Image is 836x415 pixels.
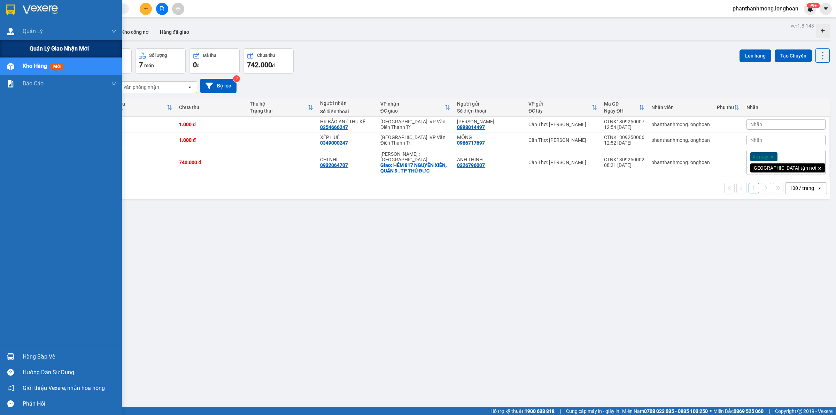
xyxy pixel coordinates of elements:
[651,105,710,110] div: Nhân viên
[807,6,813,12] img: icon-new-feature
[560,407,561,415] span: |
[7,369,14,376] span: question-circle
[160,6,164,11] span: file-add
[320,124,348,130] div: 0354666247
[528,108,591,114] div: ĐC lấy
[604,101,639,107] div: Mã GD
[233,75,240,82] sup: 2
[528,160,597,165] div: Cần Thơ: [PERSON_NAME]
[257,53,275,58] div: Chưa thu
[525,98,600,117] th: Toggle SortBy
[23,79,44,88] span: Báo cáo
[651,137,710,143] div: phanthanhmong.longhoan
[23,399,117,409] div: Phản hồi
[246,98,317,117] th: Toggle SortBy
[752,165,816,171] span: [GEOGRAPHIC_DATA] tận nơi
[717,105,734,110] div: Phụ thu
[713,407,764,415] span: Miền Bắc
[750,122,762,127] span: Nhãn
[791,22,814,30] div: ver 1.8.143
[457,157,521,162] div: ANH THỊNH
[769,407,770,415] span: |
[110,101,167,107] div: Đã thu
[197,63,200,68] span: đ
[187,84,193,90] svg: open
[457,119,521,124] div: Phan Thanh Mộng
[710,410,712,413] span: ⚪️
[320,140,348,146] div: 0349000247
[566,407,620,415] span: Cung cấp máy in - giấy in:
[604,108,639,114] div: Ngày ĐH
[749,183,759,193] button: 1
[179,105,242,110] div: Chưa thu
[23,27,43,36] span: Quản Lý
[6,5,15,15] img: logo-vxr
[750,137,762,143] span: Nhãn
[250,101,308,107] div: Thu hộ
[365,119,370,124] span: ...
[320,162,348,168] div: 0932064707
[528,137,597,143] div: Cần Thơ: [PERSON_NAME]
[457,140,485,146] div: 0966717697
[23,367,117,378] div: Hướng dẫn sử dụng
[622,407,708,415] span: Miền Nam
[528,101,591,107] div: VP gửi
[740,49,771,62] button: Lên hàng
[320,109,373,114] div: Số điện thoại
[203,53,216,58] div: Đã thu
[149,53,167,58] div: Số lượng
[176,6,180,11] span: aim
[272,63,275,68] span: đ
[111,84,159,91] div: Chọn văn phòng nhận
[604,140,644,146] div: 12:52 [DATE]
[380,108,444,114] div: ĐC giao
[7,353,14,360] img: warehouse-icon
[320,135,373,140] div: XẾP HUẾ
[193,61,197,69] span: 0
[457,108,521,114] div: Số điện thoại
[644,408,708,414] strong: 0708 023 035 - 0935 103 250
[727,4,804,13] span: phanthanhmong.longhoan
[734,408,764,414] strong: 0369 525 060
[490,407,555,415] span: Hỗ trợ kỹ thuật:
[7,385,14,391] span: notification
[457,162,485,168] div: 0326796007
[107,98,176,117] th: Toggle SortBy
[377,98,454,117] th: Toggle SortBy
[154,24,195,40] button: Hàng đã giao
[179,160,242,165] div: 740.000 đ
[457,135,521,140] div: MỘNG
[651,160,710,165] div: phanthanhmong.longhoan
[816,24,830,38] div: Tạo kho hàng mới
[179,122,242,127] div: 1.000 đ
[23,384,105,392] span: Giới thiệu Vexere, nhận hoa hồng
[144,6,148,11] span: plus
[51,63,63,70] span: mới
[7,400,14,407] span: message
[156,3,168,15] button: file-add
[30,44,89,53] span: Quản lý giao nhận mới
[250,108,308,114] div: Trạng thái
[140,3,152,15] button: plus
[528,122,597,127] div: Cần Thơ: [PERSON_NAME]
[651,122,710,127] div: phanthanhmong.longhoan
[820,3,832,15] button: caret-down
[380,119,450,130] div: [GEOGRAPHIC_DATA]: VP Văn Điển Thanh Trì
[247,61,272,69] span: 742.000
[243,48,294,74] button: Chưa thu742.000đ
[604,157,644,162] div: CTNK1309250002
[144,63,154,68] span: món
[604,162,644,168] div: 08:21 [DATE]
[817,185,822,191] svg: open
[110,108,167,114] div: HTTT
[457,101,521,107] div: Người gửi
[135,48,186,74] button: Số lượng7món
[752,154,768,160] span: Xe máy
[525,408,555,414] strong: 1900 633 818
[23,352,117,362] div: Hàng sắp về
[172,3,184,15] button: aim
[797,409,802,414] span: copyright
[111,29,117,34] span: down
[823,6,829,12] span: caret-down
[746,105,826,110] div: Nhãn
